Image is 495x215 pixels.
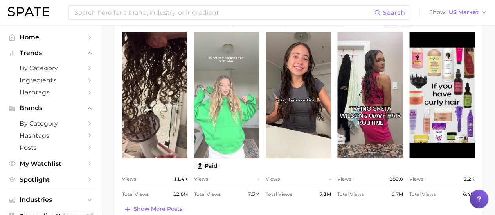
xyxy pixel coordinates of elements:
a: Home [6,31,95,43]
span: Total Views [194,190,220,199]
span: Search [383,9,405,16]
a: Hashtags [6,86,95,98]
span: Total Views [337,190,364,199]
button: paid [194,162,221,170]
span: Views [266,174,280,184]
span: Home [20,34,82,41]
span: 12.6m [173,190,187,199]
a: by Category [6,62,95,74]
span: Show more posts [133,206,182,212]
span: Hashtags [20,89,82,96]
button: Show more posts [122,204,184,215]
span: Total Views [409,190,436,199]
span: 6.4m [463,190,475,199]
img: SPATE [8,7,49,16]
span: Show [429,10,446,14]
span: Industries [20,196,82,203]
span: 7.1m [319,190,331,199]
button: ShowUS Market [427,7,489,18]
span: My Watchlist [20,160,82,167]
a: Ingredients [6,74,95,86]
span: Views [409,174,423,184]
span: Total Views [266,190,292,199]
span: US Market [449,10,479,14]
span: Views [194,174,208,184]
input: Search here for a brand, industry, or ingredient [74,6,374,19]
a: My Watchlist [6,158,95,170]
span: Brands [20,105,82,112]
a: Posts [6,142,95,154]
span: Views [122,174,136,184]
a: Hashtags [6,130,95,142]
span: by Category [20,120,82,127]
a: by Category [6,117,95,130]
button: Industries [6,194,95,206]
span: Spotlight [20,176,82,183]
span: by Category [20,64,82,72]
span: 189.0 [389,174,403,184]
span: Views [337,174,351,184]
a: Spotlight [6,174,95,186]
button: Brands [6,102,95,114]
button: Trends [6,47,95,59]
span: 7.3m [248,190,259,199]
span: 6.7m [391,190,403,199]
span: Trends [20,50,82,57]
span: 2.2k [464,174,475,184]
span: - [329,174,331,184]
span: Hashtags [20,132,82,139]
span: Posts [20,144,82,151]
span: - [257,174,259,184]
span: Total Views [122,190,149,199]
span: Ingredients [20,76,82,84]
span: 11.4k [173,174,187,184]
